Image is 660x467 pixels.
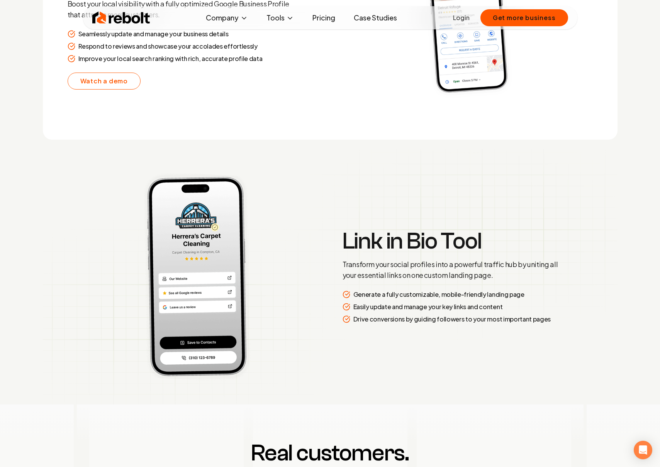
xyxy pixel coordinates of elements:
[634,441,652,459] div: Open Intercom Messenger
[43,149,618,404] img: Product
[343,230,565,253] h3: Link in Bio Tool
[480,9,568,26] button: Get more business
[348,10,403,25] a: Case Studies
[78,54,263,63] p: Improve your local search ranking with rich, accurate profile data
[200,10,254,25] button: Company
[453,13,470,22] a: Login
[343,259,565,281] p: Transform your social profiles into a powerful traffic hub by uniting all your essential links on...
[78,42,258,51] p: Respond to reviews and showcase your accolades effortlessly
[353,302,503,311] p: Easily update and manage your key links and content
[353,290,524,299] p: Generate a fully customizable, mobile-friendly landing page
[306,10,341,25] a: Pricing
[92,10,150,25] img: Rebolt Logo
[260,10,300,25] button: Tools
[78,29,229,39] p: Seamlessly update and manage your business details
[68,73,141,90] a: Watch a demo
[62,168,323,386] img: Social Preview
[353,315,551,324] p: Drive conversions by guiding followers to your most important pages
